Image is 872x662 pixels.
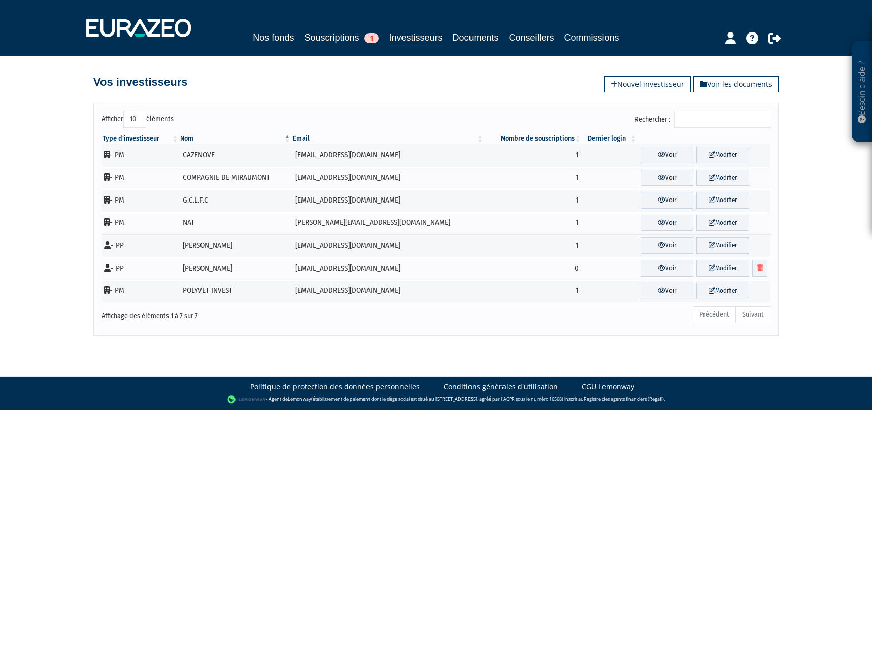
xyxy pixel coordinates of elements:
[123,111,146,128] select: Afficheréléments
[102,280,179,303] td: - PM
[179,189,291,212] td: G.C.L.F.C
[102,189,179,212] td: - PM
[484,280,582,303] td: 1
[292,144,484,167] td: [EMAIL_ADDRESS][DOMAIN_NAME]
[102,257,179,280] td: - PP
[484,189,582,212] td: 1
[696,147,749,163] a: Modifier
[582,134,638,144] th: Dernier login : activer pour trier la colonne par ordre croissant
[484,144,582,167] td: 1
[484,257,582,280] td: 0
[102,234,179,257] td: - PP
[509,30,554,45] a: Conseillers
[484,167,582,189] td: 1
[227,394,266,405] img: logo-lemonway.png
[102,305,372,321] div: Affichage des éléments 1 à 7 sur 7
[102,144,179,167] td: - PM
[179,234,291,257] td: [PERSON_NAME]
[10,394,862,405] div: - Agent de (établissement de paiement dont le siège social est situé au [STREET_ADDRESS], agréé p...
[292,212,484,235] td: [PERSON_NAME][EMAIL_ADDRESS][DOMAIN_NAME]
[564,30,619,45] a: Commissions
[179,280,291,303] td: POLYVET INVEST
[484,212,582,235] td: 1
[292,280,484,303] td: [EMAIL_ADDRESS][DOMAIN_NAME]
[696,170,749,186] a: Modifier
[696,260,749,277] a: Modifier
[641,283,693,300] a: Voir
[389,30,442,46] a: Investisseurs
[102,134,179,144] th: Type d'investisseur : activer pour trier la colonne par ordre croissant
[304,30,379,45] a: Souscriptions1
[86,19,191,37] img: 1732889491-logotype_eurazeo_blanc_rvb.png
[179,257,291,280] td: [PERSON_NAME]
[102,212,179,235] td: - PM
[696,283,749,300] a: Modifier
[641,215,693,231] a: Voir
[641,170,693,186] a: Voir
[638,134,770,144] th: &nbsp;
[292,134,484,144] th: Email : activer pour trier la colonne par ordre croissant
[693,76,779,92] a: Voir les documents
[453,30,499,45] a: Documents
[641,260,693,277] a: Voir
[674,111,770,128] input: Rechercher :
[179,134,291,144] th: Nom : activer pour trier la colonne par ordre d&eacute;croissant
[292,234,484,257] td: [EMAIL_ADDRESS][DOMAIN_NAME]
[444,382,558,392] a: Conditions générales d'utilisation
[752,260,767,277] a: Supprimer
[696,215,749,231] a: Modifier
[253,30,294,45] a: Nos fonds
[179,144,291,167] td: CAZENOVE
[102,167,179,189] td: - PM
[250,382,420,392] a: Politique de protection des données personnelles
[634,111,770,128] label: Rechercher :
[604,76,691,92] a: Nouvel investisseur
[856,46,868,138] p: Besoin d'aide ?
[584,396,664,403] a: Registre des agents financiers (Regafi)
[364,33,379,43] span: 1
[641,192,693,209] a: Voir
[696,192,749,209] a: Modifier
[484,234,582,257] td: 1
[179,167,291,189] td: COMPAGNIE DE MIRAUMONT
[93,76,187,88] h4: Vos investisseurs
[641,237,693,254] a: Voir
[696,237,749,254] a: Modifier
[292,257,484,280] td: [EMAIL_ADDRESS][DOMAIN_NAME]
[292,167,484,189] td: [EMAIL_ADDRESS][DOMAIN_NAME]
[292,189,484,212] td: [EMAIL_ADDRESS][DOMAIN_NAME]
[641,147,693,163] a: Voir
[288,396,311,403] a: Lemonway
[582,382,634,392] a: CGU Lemonway
[102,111,174,128] label: Afficher éléments
[484,134,582,144] th: Nombre de souscriptions : activer pour trier la colonne par ordre croissant
[179,212,291,235] td: NAT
